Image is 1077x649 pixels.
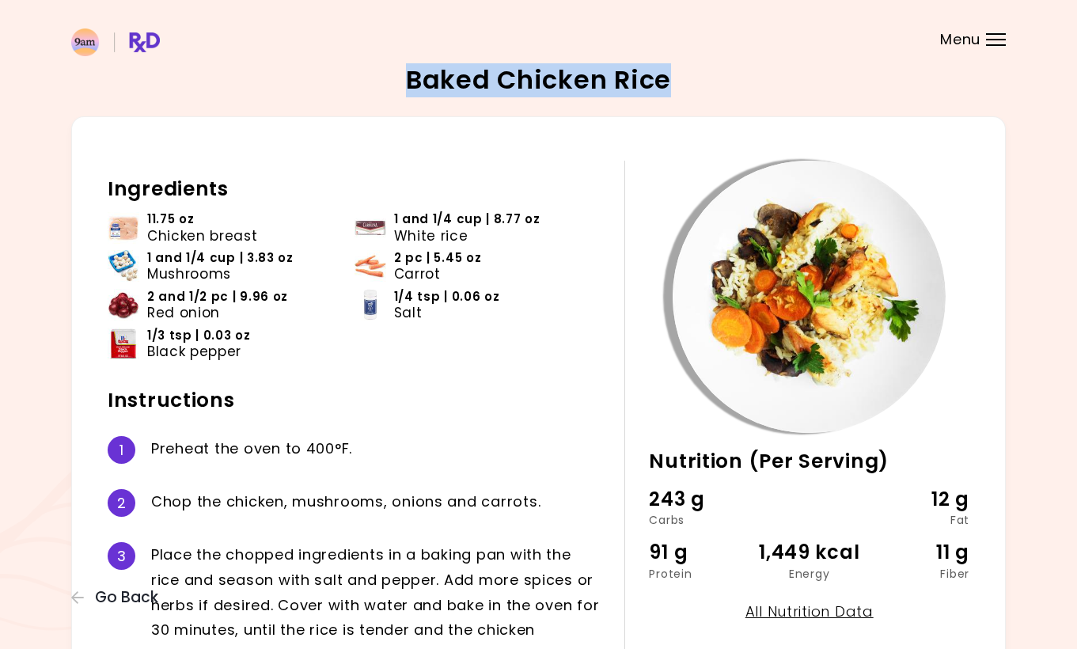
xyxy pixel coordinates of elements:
div: C h o p t h e c h i c k e n , m u s h r o o m s , o n i o n s a n d c a r r o t s . [151,489,601,517]
h2: Ingredients [108,176,601,202]
span: Chicken breast [147,228,258,244]
div: 1,449 kcal [756,537,863,567]
span: Carrot [394,266,441,282]
div: P r e h e a t t h e o v e n t o 4 0 0 ° F . [151,436,601,464]
div: Protein [649,568,756,579]
div: 1 [108,436,135,464]
div: 12 g [863,484,969,514]
div: Fat [863,514,969,526]
div: 3 [108,542,135,570]
span: Mushrooms [147,266,231,282]
span: Black pepper [147,343,241,359]
span: 2 pc | 5.45 oz [394,250,482,266]
button: Go Back [71,589,166,606]
span: 1 and 1/4 cup | 3.83 oz [147,250,294,266]
span: 1/3 tsp | 0.03 oz [147,328,251,343]
div: 243 g [649,484,756,514]
div: 11 g [863,537,969,567]
h2: Instructions [108,388,601,413]
div: Fiber [863,568,969,579]
span: 1 and 1/4 cup | 8.77 oz [394,211,540,227]
h2: Baked Chicken Rice [406,67,671,93]
span: 11.75 oz [147,211,194,227]
span: Go Back [95,589,158,606]
span: Salt [394,305,423,321]
a: All Nutrition Data [745,602,874,621]
img: RxDiet [71,28,160,56]
div: Carbs [649,514,756,526]
span: 2 and 1/2 pc | 9.96 oz [147,289,288,305]
span: Red onion [147,305,220,321]
span: Menu [940,32,980,47]
span: 1/4 tsp | 0.06 oz [394,289,500,305]
span: White rice [394,228,468,244]
div: 2 [108,489,135,517]
h2: Nutrition (Per Serving) [649,449,969,474]
div: 91 g [649,537,756,567]
div: Energy [756,568,863,579]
